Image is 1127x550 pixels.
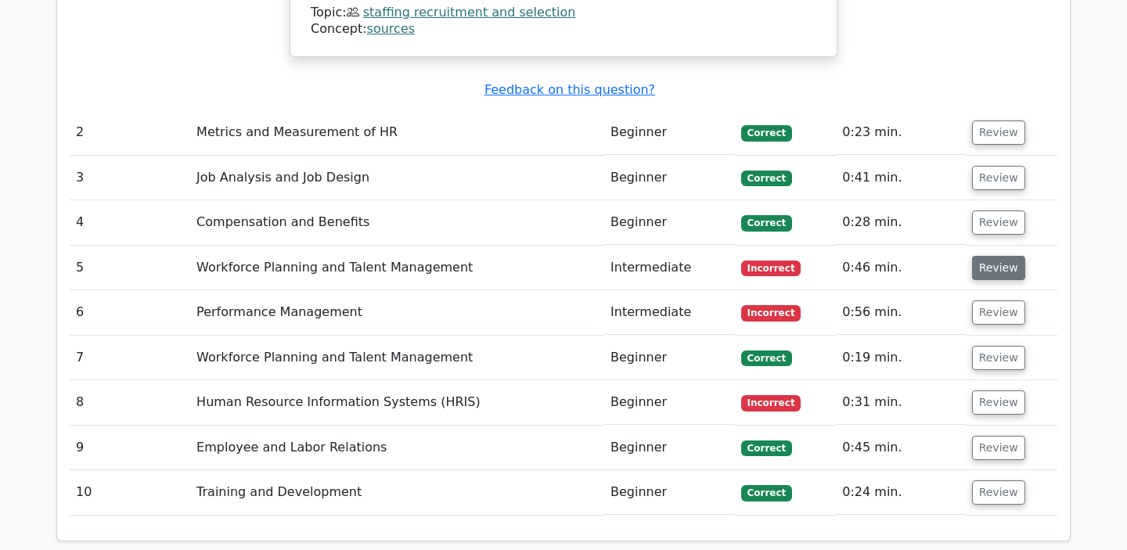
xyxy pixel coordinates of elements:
td: Workforce Planning and Talent Management [190,246,604,290]
button: Review [972,210,1025,235]
button: Review [972,166,1025,190]
td: Employee and Labor Relations [190,426,604,470]
td: Beginner [604,156,735,200]
td: 0:31 min. [836,380,965,425]
td: Metrics and Measurement of HR [190,110,604,155]
td: Performance Management [190,290,604,335]
td: Intermediate [604,290,735,335]
td: Beginner [604,470,735,515]
td: Beginner [604,200,735,245]
td: Job Analysis and Job Design [190,156,604,200]
span: Correct [741,350,792,366]
td: 4 [70,200,190,245]
td: 3 [70,156,190,200]
button: Review [972,436,1025,460]
button: Review [972,300,1025,325]
div: Topic: [311,5,816,21]
span: Correct [741,485,792,501]
td: Beginner [604,110,735,155]
td: Training and Development [190,470,604,515]
td: Intermediate [604,246,735,290]
span: Correct [741,440,792,456]
td: 2 [70,110,190,155]
button: Review [972,480,1025,505]
td: 0:45 min. [836,426,965,470]
td: 0:46 min. [836,246,965,290]
span: Correct [741,215,792,231]
button: Review [972,120,1025,145]
a: sources [367,21,415,36]
td: Workforce Planning and Talent Management [190,336,604,380]
span: Incorrect [741,261,801,276]
td: Compensation and Benefits [190,200,604,245]
td: 0:56 min. [836,290,965,335]
td: 7 [70,336,190,380]
td: 5 [70,246,190,290]
span: Correct [741,171,792,186]
td: 0:28 min. [836,200,965,245]
td: Human Resource Information Systems (HRIS) [190,380,604,425]
button: Review [972,390,1025,415]
td: Beginner [604,426,735,470]
span: Incorrect [741,395,801,411]
td: 0:41 min. [836,156,965,200]
a: staffing recruitment and selection [363,5,576,20]
span: Correct [741,125,792,141]
td: 6 [70,290,190,335]
td: 9 [70,426,190,470]
div: Concept: [311,21,816,38]
td: 10 [70,470,190,515]
td: 0:19 min. [836,336,965,380]
td: Beginner [604,380,735,425]
td: 0:23 min. [836,110,965,155]
span: Incorrect [741,305,801,321]
a: Feedback on this question? [484,82,655,97]
td: Beginner [604,336,735,380]
button: Review [972,256,1025,280]
td: 0:24 min. [836,470,965,515]
button: Review [972,346,1025,370]
td: 8 [70,380,190,425]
